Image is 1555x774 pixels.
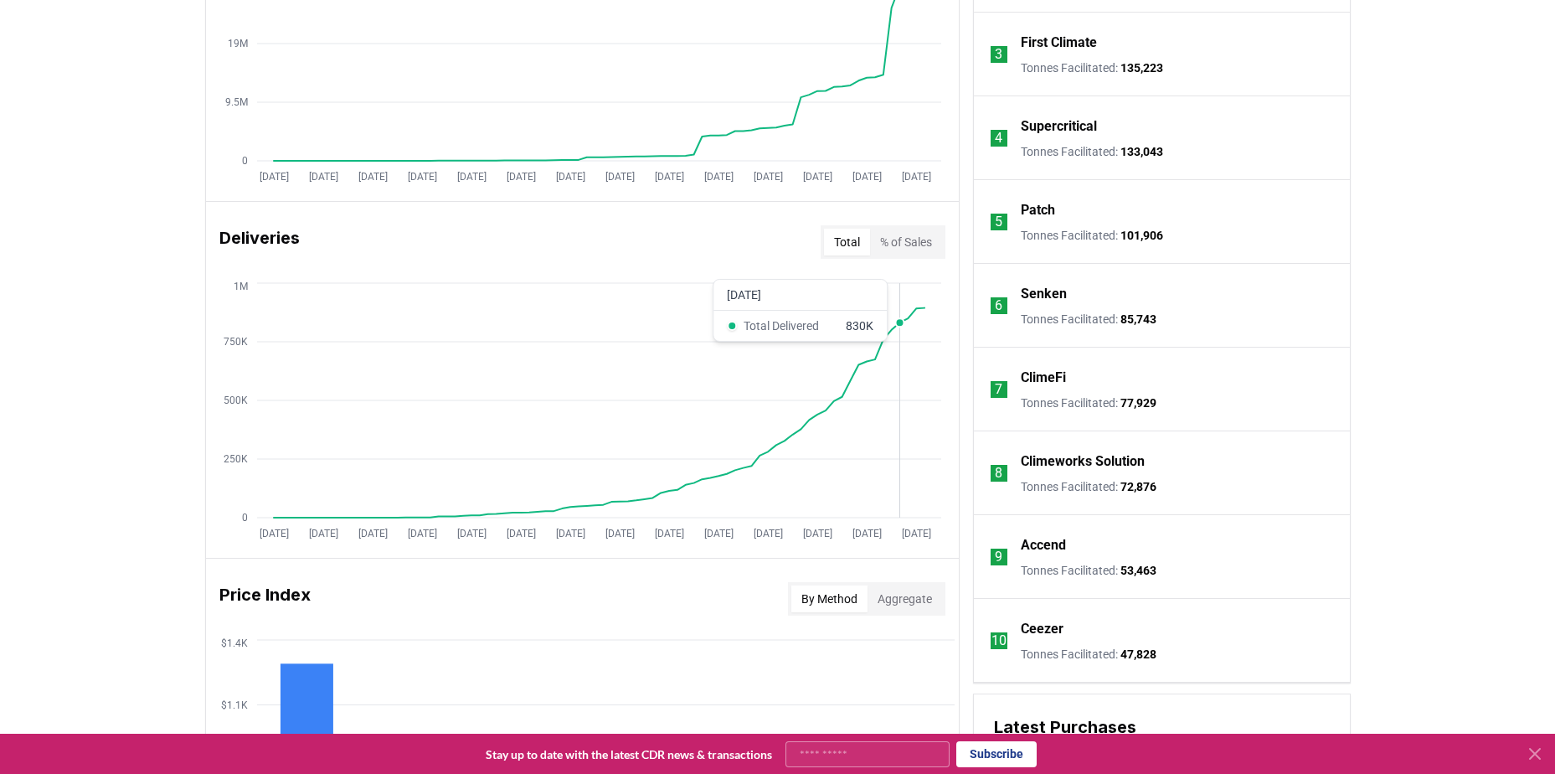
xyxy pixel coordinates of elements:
tspan: [DATE] [259,528,288,539]
span: 77,929 [1120,396,1156,410]
tspan: [DATE] [901,171,930,183]
a: Climeworks Solution [1021,451,1145,472]
tspan: [DATE] [506,528,535,539]
p: 6 [995,296,1002,316]
span: 85,743 [1120,312,1156,326]
a: Senken [1021,284,1067,304]
button: Total [824,229,870,255]
p: 10 [991,631,1007,651]
a: Accend [1021,535,1066,555]
tspan: 750K [224,336,248,348]
h3: Price Index [219,582,311,616]
span: 135,223 [1120,61,1163,75]
tspan: [DATE] [308,171,337,183]
tspan: [DATE] [901,528,930,539]
p: Tonnes Facilitated : [1021,646,1156,663]
a: First Climate [1021,33,1097,53]
tspan: 0 [242,512,248,524]
tspan: 250K [224,453,248,465]
tspan: [DATE] [358,528,387,539]
span: 133,043 [1120,145,1163,158]
p: 8 [995,463,1002,483]
p: Tonnes Facilitated : [1021,143,1163,160]
h3: Deliveries [219,225,300,259]
p: Tonnes Facilitated : [1021,227,1163,244]
span: 53,463 [1120,564,1156,577]
tspan: [DATE] [555,528,584,539]
button: Aggregate [868,586,942,612]
tspan: $1.1K [221,699,248,711]
p: Tonnes Facilitated : [1021,59,1163,76]
span: 101,906 [1120,229,1163,242]
p: 9 [995,547,1002,567]
tspan: 500K [224,395,248,406]
tspan: [DATE] [456,171,486,183]
tspan: [DATE] [802,528,832,539]
tspan: 9.5M [225,96,248,108]
tspan: 19M [228,38,248,49]
tspan: [DATE] [753,171,782,183]
a: Patch [1021,200,1055,220]
tspan: [DATE] [555,171,584,183]
p: Tonnes Facilitated : [1021,562,1156,579]
p: 5 [995,212,1002,232]
span: 72,876 [1120,480,1156,493]
tspan: $1.4K [221,637,248,649]
tspan: [DATE] [407,528,436,539]
tspan: [DATE] [407,171,436,183]
tspan: 0 [242,155,248,167]
tspan: [DATE] [703,528,733,539]
p: 4 [995,128,1002,148]
tspan: 1M [234,281,248,292]
tspan: [DATE] [456,528,486,539]
a: Ceezer [1021,619,1063,639]
tspan: [DATE] [308,528,337,539]
tspan: [DATE] [654,171,683,183]
tspan: [DATE] [506,171,535,183]
a: ClimeFi [1021,368,1066,388]
tspan: [DATE] [605,171,634,183]
button: By Method [791,586,868,612]
p: Tonnes Facilitated : [1021,311,1156,328]
tspan: [DATE] [605,528,634,539]
tspan: [DATE] [259,171,288,183]
p: 3 [995,44,1002,64]
p: Tonnes Facilitated : [1021,478,1156,495]
tspan: [DATE] [852,171,881,183]
tspan: [DATE] [358,171,387,183]
tspan: [DATE] [703,171,733,183]
p: Tonnes Facilitated : [1021,395,1156,411]
p: 7 [995,379,1002,400]
h3: Latest Purchases [994,715,1330,740]
tspan: [DATE] [802,171,832,183]
tspan: [DATE] [654,528,683,539]
a: Supercritical [1021,116,1097,137]
tspan: [DATE] [753,528,782,539]
tspan: [DATE] [852,528,881,539]
span: 47,828 [1120,648,1156,661]
button: % of Sales [870,229,942,255]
